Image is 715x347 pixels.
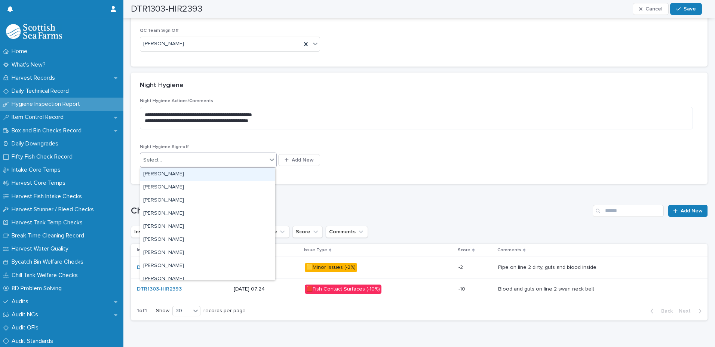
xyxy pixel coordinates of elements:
[498,263,599,271] p: Pipe on line 2 dirty, guts and blood inside.
[305,285,381,294] div: 🟥Fish Contact Surfaces (-10%)
[131,206,590,217] h1: Checks
[9,272,84,279] p: Chill Tank Welfare Checks
[9,101,86,108] p: Hygiene Inspection Report
[9,87,75,95] p: Daily Technical Record
[9,232,90,239] p: Break Time Cleaning Record
[670,3,702,15] button: Save
[304,246,327,254] p: Issue Type
[458,246,470,254] p: Score
[140,246,275,260] div: Alan Tangny
[633,3,669,15] button: Cancel
[9,245,74,252] p: Harvest Water Quality
[143,156,162,164] div: Select...
[498,285,596,292] p: Blood and guts on line 2 swan neck belt
[9,48,33,55] p: Home
[644,308,676,314] button: Back
[140,145,189,149] span: Night Hygiene Sign-off
[140,194,275,207] div: Ainslie MacKenzie
[9,298,34,305] p: Audits
[131,279,708,300] tr: DTR1303-HIR2393 [DATE] 07:24🟥Fish Contact Surfaces (-10%)-10-10 Blood and guts on line 2 swan nec...
[292,157,314,163] span: Add New
[140,260,275,273] div: Alasdair MacAulay
[9,61,52,68] p: What's New?
[140,82,184,90] h2: Night Hygiene
[173,307,191,315] div: 30
[140,233,275,246] div: Alan Johnstone
[140,168,275,181] div: Adam Jarron
[131,302,153,320] p: 1 of 1
[9,285,68,292] p: 8D Problem Solving
[657,308,673,314] span: Back
[305,263,357,272] div: 🟨Minor Issues (-2%)
[9,74,61,82] p: Harvest Records
[9,311,44,318] p: Audit NCs
[9,193,88,200] p: Harvest Fish Intake Checks
[668,205,708,217] a: Add New
[140,99,213,103] span: Night Hygiene Actions/Comments
[9,338,59,345] p: Audit Standards
[203,308,246,314] p: records per page
[9,166,67,173] p: Intake Core Temps
[137,246,175,254] p: Inspection Report
[137,264,182,271] a: DTR1303-HIR2393
[292,226,323,238] button: Score
[9,127,88,134] p: Box and Bin Checks Record
[131,257,708,279] tr: DTR1303-HIR2393 [DATE] 07:25🟨Minor Issues (-2%)-2-2 Pipe on line 2 dirty, guts and blood inside.P...
[684,6,696,12] span: Save
[679,308,695,314] span: Next
[131,4,202,15] h2: DTR1303-HIR2393
[143,40,184,48] span: [PERSON_NAME]
[156,308,169,314] p: Show
[9,206,100,213] p: Harvest Stunner / Bleed Checks
[278,154,320,166] button: Add New
[140,181,275,194] div: Adam Shargool
[9,114,70,121] p: Item Control Record
[645,6,662,12] span: Cancel
[676,308,708,314] button: Next
[131,226,191,238] button: Inspection Report
[458,285,467,292] p: -10
[9,140,64,147] p: Daily Downgrades
[9,324,45,331] p: Audit OFIs
[593,205,664,217] input: Search
[9,179,71,187] p: Harvest Core Temps
[681,208,703,214] span: Add New
[140,220,275,233] div: Alan Harpin
[9,153,79,160] p: Fifty Fish Check Record
[140,273,275,286] div: Alasdair macaulay
[326,226,368,238] button: Comments
[9,219,89,226] p: Harvest Tank Temp Checks
[9,258,89,265] p: Bycatch Bin Welfare Checks
[6,24,62,39] img: mMrefqRFQpe26GRNOUkG
[497,246,521,254] p: Comments
[234,286,299,292] p: [DATE] 07:24
[140,28,179,33] span: QC Team Sign Off
[140,207,275,220] div: Alan Armitstead
[458,263,464,271] p: -2
[137,286,182,292] a: DTR1303-HIR2393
